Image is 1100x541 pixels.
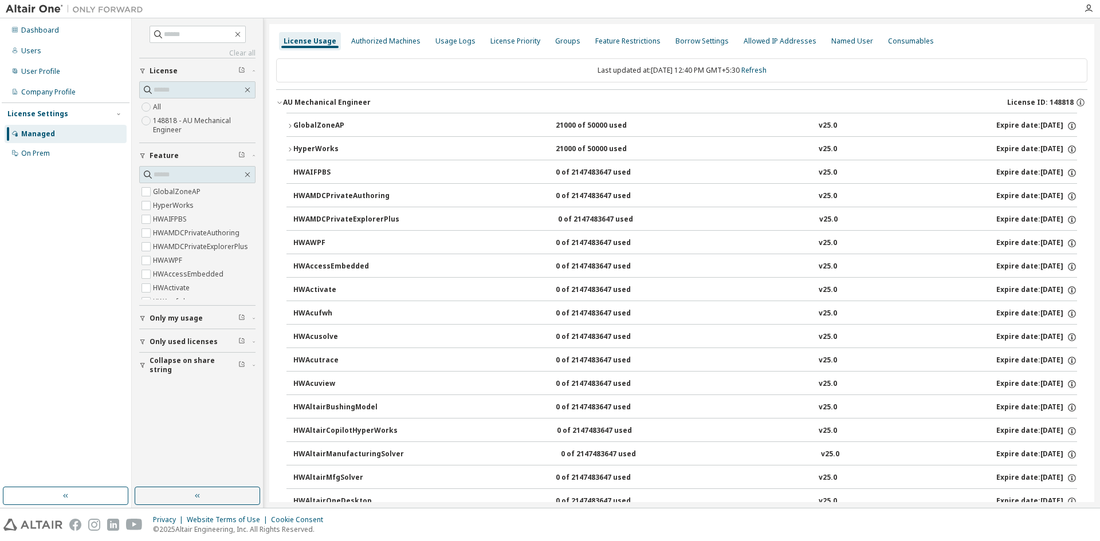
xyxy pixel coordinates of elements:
[284,37,336,46] div: License Usage
[293,168,396,178] div: HWAIFPBS
[293,184,1077,209] button: HWAMDCPrivateAuthoring0 of 2147483647 usedv25.0Expire date:[DATE]
[293,332,396,342] div: HWAcusolve
[21,149,50,158] div: On Prem
[996,356,1077,366] div: Expire date: [DATE]
[293,449,404,460] div: HWAltairManufacturingSolver
[153,226,242,240] label: HWAMDCPrivateAuthoring
[819,356,837,366] div: v25.0
[556,379,659,389] div: 0 of 2147483647 used
[153,199,196,212] label: HyperWorks
[150,356,238,374] span: Collapse on share string
[819,402,837,413] div: v25.0
[558,215,661,225] div: 0 of 2147483647 used
[6,3,149,15] img: Altair One
[555,37,580,46] div: Groups
[286,137,1077,162] button: HyperWorks21000 of 50000 usedv25.0Expire date:[DATE]
[153,114,256,137] label: 148818 - AU Mechanical Engineer
[556,238,659,248] div: 0 of 2147483647 used
[819,426,837,436] div: v25.0
[283,98,371,107] div: AU Mechanical Engineer
[996,121,1077,131] div: Expire date: [DATE]
[561,449,664,460] div: 0 of 2147483647 used
[996,285,1077,295] div: Expire date: [DATE]
[675,37,729,46] div: Borrow Settings
[293,442,1077,467] button: HWAltairManufacturingSolver0 of 2147483647 usedv25.0Expire date:[DATE]
[3,519,62,531] img: altair_logo.svg
[21,67,60,76] div: User Profile
[819,473,837,483] div: v25.0
[556,356,659,366] div: 0 of 2147483647 used
[490,37,540,46] div: License Priority
[556,191,659,202] div: 0 of 2147483647 used
[556,262,659,272] div: 0 of 2147483647 used
[293,301,1077,326] button: HWAcufwh0 of 2147483647 usedv25.0Expire date:[DATE]
[150,66,178,76] span: License
[556,121,659,131] div: 21000 of 50000 used
[996,262,1077,272] div: Expire date: [DATE]
[293,160,1077,185] button: HWAIFPBS0 of 2147483647 usedv25.0Expire date:[DATE]
[139,58,256,84] button: License
[293,418,1077,444] button: HWAltairCopilotHyperWorks0 of 2147483647 usedv25.0Expire date:[DATE]
[996,309,1077,319] div: Expire date: [DATE]
[276,58,1087,82] div: Last updated at: [DATE] 12:40 PM GMT+5:30
[556,473,659,483] div: 0 of 2147483647 used
[150,314,203,323] span: Only my usage
[557,426,660,436] div: 0 of 2147483647 used
[996,379,1077,389] div: Expire date: [DATE]
[153,524,330,534] p: © 2025 Altair Engineering, Inc. All Rights Reserved.
[819,238,837,248] div: v25.0
[293,285,396,295] div: HWActivate
[293,215,399,225] div: HWAMDCPrivateExplorerPlus
[139,329,256,354] button: Only used licenses
[293,395,1077,420] button: HWAltairBushingModel0 of 2147483647 usedv25.0Expire date:[DATE]
[996,238,1077,248] div: Expire date: [DATE]
[293,254,1077,279] button: HWAccessEmbedded0 of 2147483647 usedv25.0Expire date:[DATE]
[819,332,837,342] div: v25.0
[126,519,143,531] img: youtube.svg
[238,314,245,323] span: Clear filter
[819,144,837,155] div: v25.0
[556,285,659,295] div: 0 of 2147483647 used
[139,353,256,378] button: Collapse on share string
[996,332,1077,342] div: Expire date: [DATE]
[996,191,1077,202] div: Expire date: [DATE]
[293,325,1077,350] button: HWAcusolve0 of 2147483647 usedv25.0Expire date:[DATE]
[150,337,218,346] span: Only used licenses
[819,121,837,131] div: v25.0
[293,372,1077,397] button: HWAcuview0 of 2147483647 usedv25.0Expire date:[DATE]
[293,144,396,155] div: HyperWorks
[153,240,250,254] label: HWAMDCPrivateExplorerPlus
[996,402,1077,413] div: Expire date: [DATE]
[153,212,189,226] label: HWAIFPBS
[351,37,421,46] div: Authorized Machines
[293,356,396,366] div: HWAcutrace
[741,65,767,75] a: Refresh
[293,465,1077,491] button: HWAltairMfgSolver0 of 2147483647 usedv25.0Expire date:[DATE]
[293,238,396,248] div: HWAWPF
[139,306,256,331] button: Only my usage
[139,49,256,58] a: Clear all
[293,348,1077,373] button: HWAcutrace0 of 2147483647 usedv25.0Expire date:[DATE]
[238,337,245,346] span: Clear filter
[153,100,163,114] label: All
[556,144,659,155] div: 21000 of 50000 used
[286,113,1077,139] button: GlobalZoneAP21000 of 50000 usedv25.0Expire date:[DATE]
[819,168,837,178] div: v25.0
[996,496,1077,507] div: Expire date: [DATE]
[293,278,1077,303] button: HWActivate0 of 2147483647 usedv25.0Expire date:[DATE]
[293,121,396,131] div: GlobalZoneAP
[7,109,68,119] div: License Settings
[153,254,184,267] label: HWAWPF
[996,426,1077,436] div: Expire date: [DATE]
[21,26,59,35] div: Dashboard
[276,90,1087,115] button: AU Mechanical EngineerLicense ID: 148818
[888,37,934,46] div: Consumables
[153,295,190,309] label: HWAcufwh
[293,231,1077,256] button: HWAWPF0 of 2147483647 usedv25.0Expire date:[DATE]
[819,262,837,272] div: v25.0
[271,515,330,524] div: Cookie Consent
[293,402,396,413] div: HWAltairBushingModel
[821,449,839,460] div: v25.0
[88,519,100,531] img: instagram.svg
[819,379,837,389] div: v25.0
